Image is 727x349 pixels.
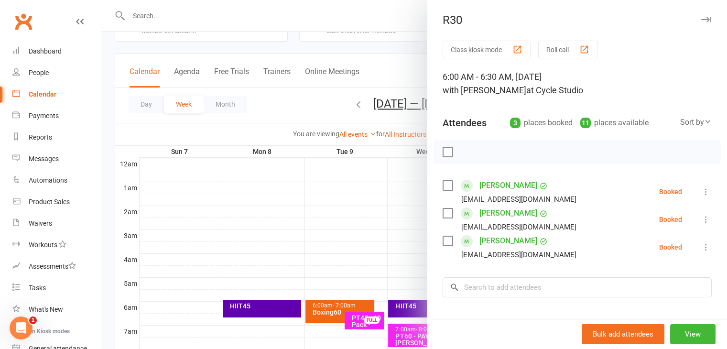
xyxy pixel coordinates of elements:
a: Clubworx [11,10,35,33]
a: Product Sales [12,191,101,213]
div: Product Sales [29,198,70,206]
div: places available [580,116,649,130]
a: Assessments [12,256,101,277]
div: Automations [29,176,67,184]
input: Search to add attendees [443,277,712,297]
div: Booked [659,216,682,223]
div: Attendees [443,116,487,130]
div: [EMAIL_ADDRESS][DOMAIN_NAME] [461,193,576,206]
div: 3 [510,118,521,128]
div: [EMAIL_ADDRESS][DOMAIN_NAME] [461,249,576,261]
span: at Cycle Studio [526,85,583,95]
a: Waivers [12,213,101,234]
a: People [12,62,101,84]
a: Workouts [12,234,101,256]
button: Class kiosk mode [443,41,531,58]
div: Workouts [29,241,57,249]
div: Booked [659,244,682,251]
a: Calendar [12,84,101,105]
div: Tasks [29,284,46,292]
div: Booked [659,188,682,195]
button: Roll call [538,41,597,58]
a: [PERSON_NAME] [479,206,537,221]
a: Reports [12,127,101,148]
div: Waivers [29,219,52,227]
a: [PERSON_NAME] [479,178,537,193]
div: 6:00 AM - 6:30 AM, [DATE] [443,70,712,97]
a: What's New [12,299,101,320]
div: People [29,69,49,76]
div: Dashboard [29,47,62,55]
a: Payments [12,105,101,127]
div: places booked [510,116,573,130]
a: Automations [12,170,101,191]
a: [PERSON_NAME] [479,233,537,249]
a: Dashboard [12,41,101,62]
div: Messages [29,155,59,163]
div: Sort by [680,116,712,129]
div: [EMAIL_ADDRESS][DOMAIN_NAME] [461,221,576,233]
div: Payments [29,112,59,120]
div: Assessments [29,262,76,270]
button: Bulk add attendees [582,324,664,344]
div: Reports [29,133,52,141]
div: What's New [29,305,63,313]
div: Calendar [29,90,56,98]
span: 1 [29,316,37,324]
iframe: Intercom live chat [10,316,33,339]
span: with [PERSON_NAME] [443,85,526,95]
a: Tasks [12,277,101,299]
div: R30 [427,13,727,27]
div: 11 [580,118,591,128]
button: View [670,324,716,344]
a: Messages [12,148,101,170]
